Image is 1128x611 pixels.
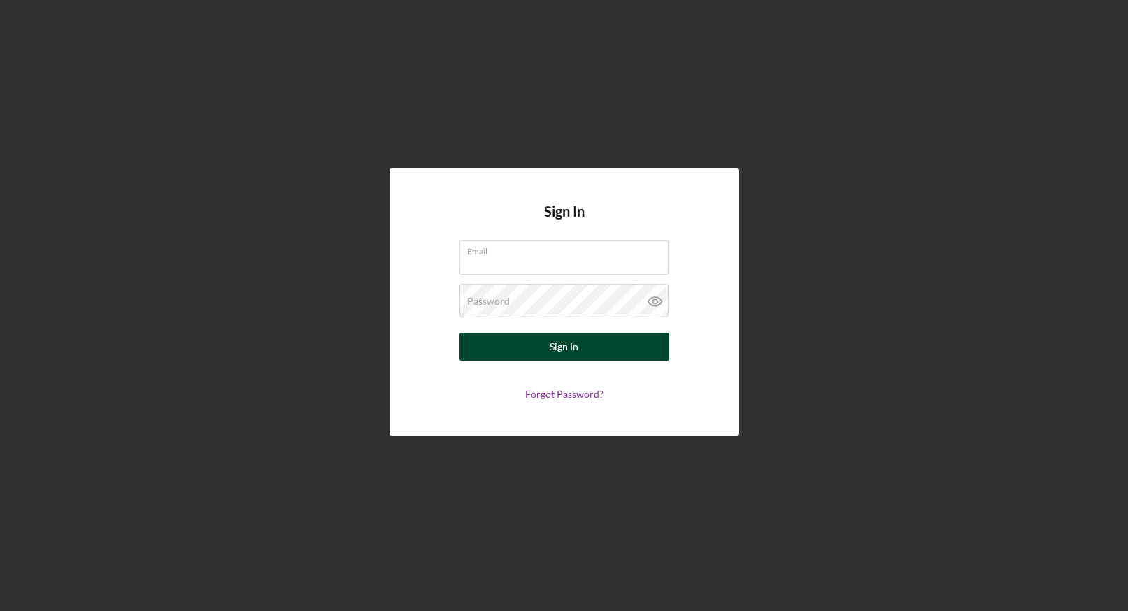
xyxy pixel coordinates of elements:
[550,333,578,361] div: Sign In
[525,388,604,400] a: Forgot Password?
[544,203,585,240] h4: Sign In
[459,333,669,361] button: Sign In
[467,241,669,257] label: Email
[467,296,510,307] label: Password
